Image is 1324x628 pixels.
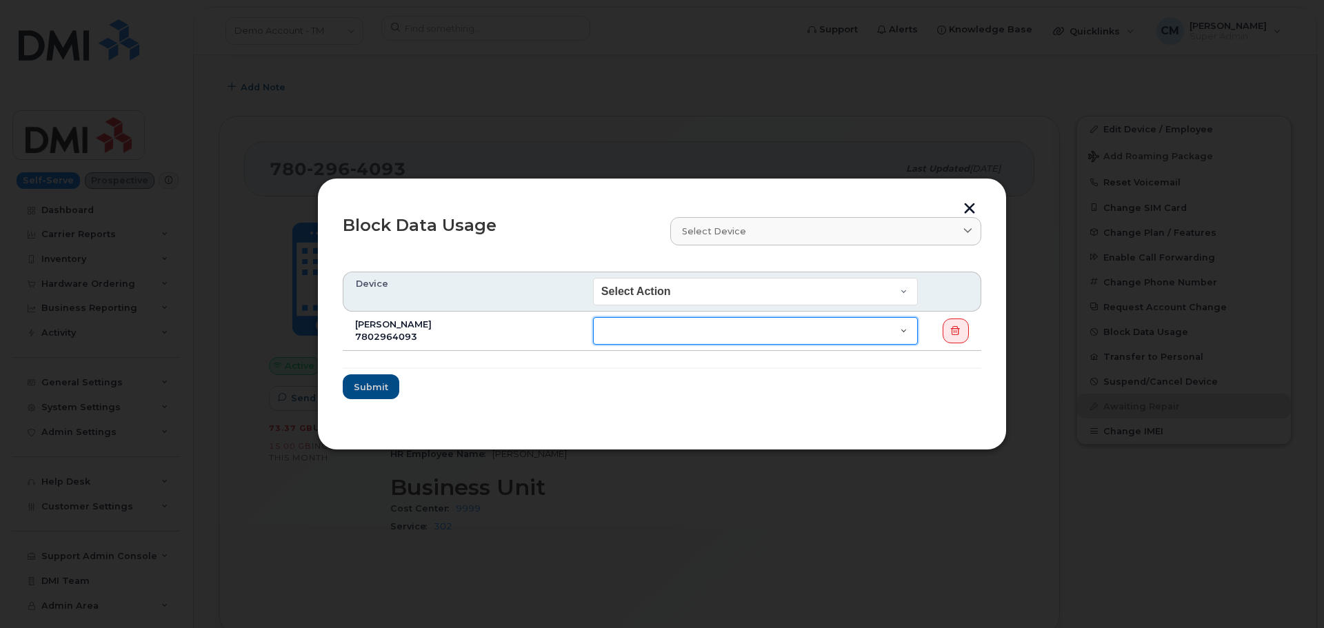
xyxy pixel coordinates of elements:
[355,332,417,342] span: 7802964093
[343,374,399,399] button: Submit
[670,217,981,245] a: Select device
[943,318,969,343] button: Delete
[682,225,746,238] span: Select device
[1264,568,1314,618] iframe: Messenger Launcher
[343,272,581,312] th: Device
[355,319,432,330] span: [PERSON_NAME]
[334,209,662,254] div: Block Data Usage
[354,381,388,394] span: Submit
